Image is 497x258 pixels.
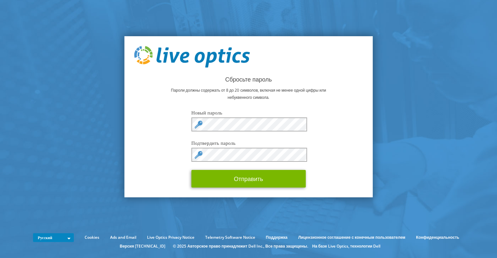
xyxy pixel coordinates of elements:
label: Подтвердить пароль [191,140,306,146]
a: Live Optics Privacy Notice [142,234,199,241]
a: Cookies [80,234,104,241]
p: Пароли должны содержать от 8 до 20 символов, включая не менее одной цифры или небуквенного символа. [134,87,363,101]
label: Новый пароль [191,109,306,116]
a: Ads and Email [105,234,141,241]
li: © 2025 Авторское право принадлежит Dell Inc., Все права защищены. [170,243,311,250]
img: live_optics_svg.svg [134,46,250,68]
a: Поддержка [261,234,292,241]
li: На базе Live Optics, технологии Dell [312,243,381,250]
h2: Сбросьте пароль [134,76,363,83]
a: Telemetry Software Notice [200,234,260,241]
li: Версия [TECHNICAL_ID] [117,243,169,250]
a: Лицензионное соглашение с конечным пользователем [293,234,410,241]
button: Отправить [191,170,306,188]
a: Конфиденциальность [411,234,464,241]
